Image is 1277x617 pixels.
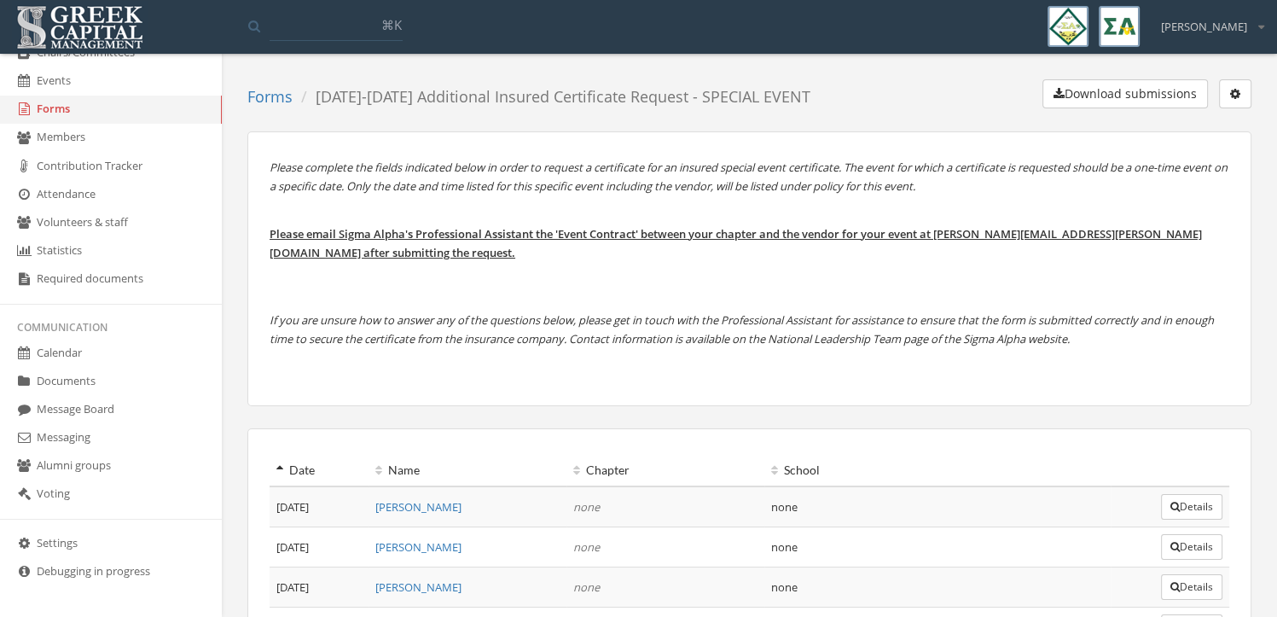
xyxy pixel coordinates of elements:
a: [PERSON_NAME] [375,579,461,595]
div: [PERSON_NAME] [1150,6,1264,35]
a: Forms [247,86,293,107]
u: Please email Sigma Alpha's Professional Assistant the 'Event Contract' between your chapter and t... [270,226,1202,260]
li: [DATE]-[DATE] Additional Insured Certificate Request - SPECIAL EVENT [293,86,810,108]
a: [PERSON_NAME] [375,499,461,515]
td: none [764,486,1111,527]
th: School [764,455,1111,486]
em: none [573,579,600,595]
button: Details [1161,494,1222,520]
em: If you are unsure how to answer any of the questions below, please get in touch with the Professi... [270,312,1214,346]
a: [PERSON_NAME] [375,539,461,555]
em: none [573,539,600,555]
span: [PERSON_NAME] [1161,19,1247,35]
td: [DATE] [270,568,369,608]
button: Details [1161,534,1222,560]
td: none [764,527,1111,568]
td: none [764,568,1111,608]
button: Details [1161,574,1222,600]
span: ⌘K [381,16,402,33]
em: none [573,499,600,515]
td: [DATE] [270,527,369,568]
button: Download submissions [1042,79,1208,108]
th: Chapter [566,455,764,486]
th: Name [369,455,566,486]
td: [DATE] [270,486,369,527]
em: Please complete the fields indicated below in order to request a certificate for an insured speci... [270,160,1228,194]
th: Date [270,455,369,486]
